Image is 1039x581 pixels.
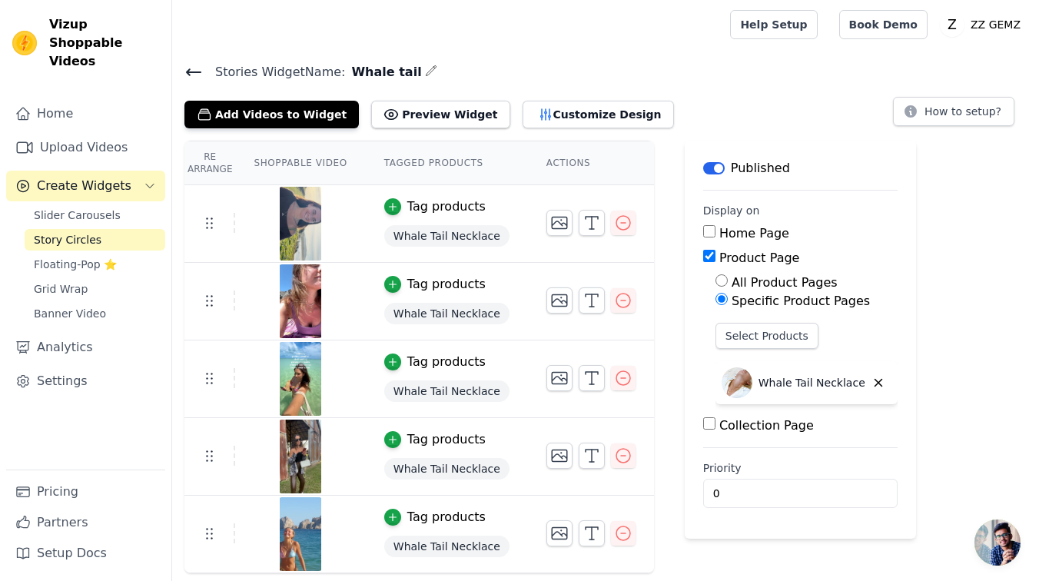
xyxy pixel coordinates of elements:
[719,251,800,265] label: Product Page
[407,353,486,371] div: Tag products
[425,61,437,82] div: Edit Name
[546,210,573,236] button: Change Thumbnail
[948,17,957,32] text: Z
[49,15,159,71] span: Vizup Shoppable Videos
[865,370,891,396] button: Delete widget
[34,232,101,247] span: Story Circles
[12,31,37,55] img: Vizup
[940,11,1027,38] button: Z ZZ GEMZ
[34,207,121,223] span: Slider Carousels
[25,303,165,324] a: Banner Video
[719,226,789,241] label: Home Page
[407,508,486,526] div: Tag products
[6,538,165,569] a: Setup Docs
[715,323,818,349] button: Select Products
[6,366,165,397] a: Settings
[366,141,528,185] th: Tagged Products
[6,132,165,163] a: Upload Videos
[279,497,322,571] img: tn-675c59d7b24048c7a8585416f136744a.png
[384,275,486,294] button: Tag products
[722,367,752,398] img: Whale Tail Necklace
[732,294,870,308] label: Specific Product Pages
[279,342,322,416] img: tn-3f752f3d773447e0b5f2f0558a093474.png
[528,141,654,185] th: Actions
[384,508,486,526] button: Tag products
[25,278,165,300] a: Grid Wrap
[893,97,1014,126] button: How to setup?
[384,198,486,216] button: Tag products
[964,11,1027,38] p: ZZ GEMZ
[719,418,814,433] label: Collection Page
[407,275,486,294] div: Tag products
[25,204,165,226] a: Slider Carousels
[546,443,573,469] button: Change Thumbnail
[371,101,510,128] button: Preview Widget
[384,380,510,402] span: Whale Tail Necklace
[839,10,928,39] a: Book Demo
[34,281,88,297] span: Grid Wrap
[279,264,322,338] img: tn-9cd22eafb3774fd589cc49301e9e693f.png
[730,10,817,39] a: Help Setup
[279,420,322,493] img: tn-45c332346ef247d3b72c5246f7a4f0ab.png
[732,275,838,290] label: All Product Pages
[34,257,117,272] span: Floating-Pop ⭐
[384,430,486,449] button: Tag products
[893,108,1014,122] a: How to setup?
[345,63,421,81] span: Whale tail
[384,353,486,371] button: Tag products
[523,101,674,128] button: Customize Design
[407,430,486,449] div: Tag products
[6,476,165,507] a: Pricing
[384,458,510,480] span: Whale Tail Necklace
[25,254,165,275] a: Floating-Pop ⭐
[384,536,510,557] span: Whale Tail Necklace
[25,229,165,251] a: Story Circles
[384,225,510,247] span: Whale Tail Necklace
[546,287,573,314] button: Change Thumbnail
[731,159,790,178] p: Published
[203,63,345,81] span: Stories Widget Name:
[407,198,486,216] div: Tag products
[6,332,165,363] a: Analytics
[6,171,165,201] button: Create Widgets
[235,141,365,185] th: Shoppable Video
[546,365,573,391] button: Change Thumbnail
[974,520,1021,566] a: Open chat
[184,141,235,185] th: Re Arrange
[184,101,359,128] button: Add Videos to Widget
[703,460,898,476] label: Priority
[703,203,760,218] legend: Display on
[759,375,865,390] p: Whale Tail Necklace
[6,507,165,538] a: Partners
[384,303,510,324] span: Whale Tail Necklace
[34,306,106,321] span: Banner Video
[37,177,131,195] span: Create Widgets
[546,520,573,546] button: Change Thumbnail
[279,187,322,261] img: tn-205ffb736e134609bdc2079ada24b444.png
[6,98,165,129] a: Home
